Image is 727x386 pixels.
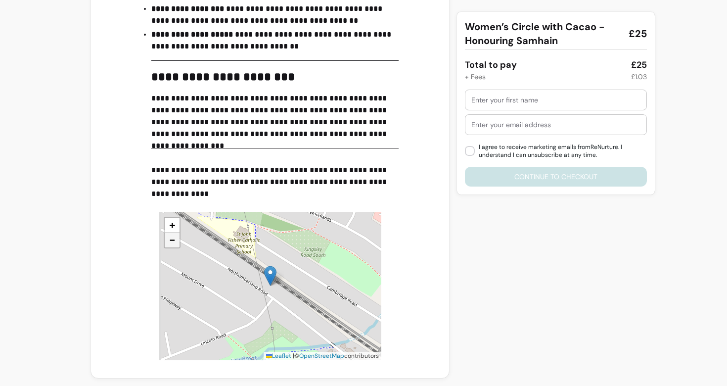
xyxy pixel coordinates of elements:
div: © contributors [264,352,381,360]
span: £25 [629,27,647,41]
a: OpenStreetMap [299,352,344,360]
span: − [169,233,176,247]
span: | [293,352,294,360]
img: ReNurture [264,266,276,286]
span: + [169,218,176,232]
div: Total to pay [465,58,517,72]
div: £1.03 [631,72,647,82]
input: Enter your email address [471,120,640,130]
div: £25 [631,58,647,72]
div: + Fees [465,72,486,82]
a: Zoom out [165,233,180,247]
span: Women’s Circle with Cacao - Honouring Samhain [465,20,621,48]
a: Leaflet [266,352,291,360]
a: Zoom in [165,218,180,233]
input: Enter your first name [471,95,640,105]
